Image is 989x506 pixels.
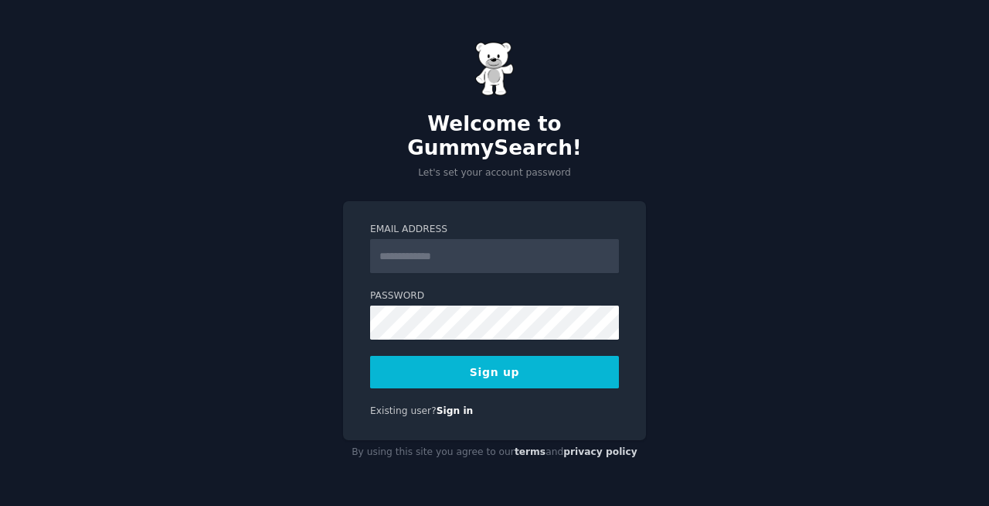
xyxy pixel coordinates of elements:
h2: Welcome to GummySearch! [343,112,646,161]
img: Gummy Bear [475,42,514,96]
div: By using this site you agree to our and [343,440,646,465]
a: privacy policy [563,446,637,457]
label: Email Address [370,223,619,237]
p: Let's set your account password [343,166,646,180]
label: Password [370,289,619,303]
button: Sign up [370,356,619,388]
span: Existing user? [370,405,437,416]
a: terms [515,446,545,457]
a: Sign in [437,405,474,416]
